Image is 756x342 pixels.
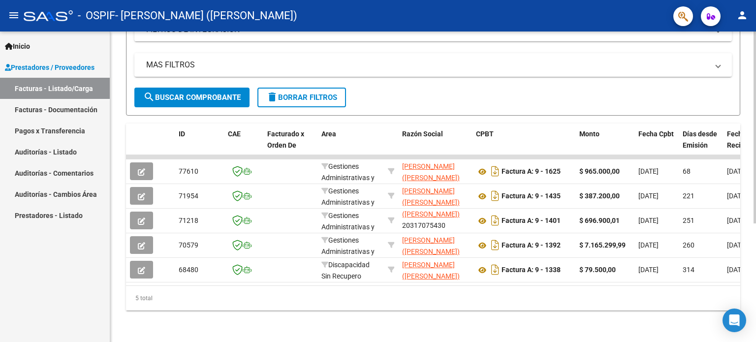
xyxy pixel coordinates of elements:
span: Fecha Cpbt [638,130,674,138]
span: CAE [228,130,241,138]
i: Descargar documento [489,188,502,204]
span: [PERSON_NAME] ([PERSON_NAME]) [402,162,460,182]
span: Monto [579,130,599,138]
strong: $ 965.000,00 [579,167,620,175]
datatable-header-cell: Monto [575,124,634,167]
datatable-header-cell: Razón Social [398,124,472,167]
span: ID [179,130,185,138]
mat-expansion-panel-header: MAS FILTROS [134,53,732,77]
div: 20317075430 [402,210,468,231]
strong: $ 696.900,01 [579,217,620,224]
span: [DATE] [727,241,747,249]
strong: Factura A: 9 - 1392 [502,242,561,249]
span: Discapacidad Sin Recupero [321,261,370,280]
strong: Factura A: 9 - 1625 [502,168,561,176]
span: Borrar Filtros [266,93,337,102]
i: Descargar documento [489,262,502,278]
span: Prestadores / Proveedores [5,62,94,73]
div: 20317075430 [402,161,468,182]
strong: Factura A: 9 - 1435 [502,192,561,200]
span: 68480 [179,266,198,274]
span: Area [321,130,336,138]
datatable-header-cell: CPBT [472,124,575,167]
span: - OSPIF [78,5,115,27]
span: 68 [683,167,691,175]
datatable-header-cell: ID [175,124,224,167]
span: Facturado x Orden De [267,130,304,149]
button: Borrar Filtros [257,88,346,107]
span: [PERSON_NAME] ([PERSON_NAME]) [402,261,460,280]
datatable-header-cell: Fecha Cpbt [634,124,679,167]
span: 71954 [179,192,198,200]
span: [PERSON_NAME] ([PERSON_NAME]) [402,187,460,206]
div: 20317075430 [402,235,468,255]
span: Gestiones Administrativas y Otros [321,162,375,193]
span: [DATE] [638,241,659,249]
mat-icon: search [143,91,155,103]
span: Gestiones Administrativas y Otros [321,212,375,242]
span: Buscar Comprobante [143,93,241,102]
div: Open Intercom Messenger [723,309,746,332]
span: Fecha Recibido [727,130,755,149]
i: Descargar documento [489,237,502,253]
span: [PERSON_NAME] ([PERSON_NAME]) [402,236,460,255]
div: 20317075430 [402,186,468,206]
span: Inicio [5,41,30,52]
i: Descargar documento [489,163,502,179]
span: Razón Social [402,130,443,138]
strong: $ 7.165.299,99 [579,241,626,249]
span: [DATE] [727,192,747,200]
span: 221 [683,192,694,200]
span: [DATE] [638,192,659,200]
datatable-header-cell: Días desde Emisión [679,124,723,167]
span: [DATE] [638,266,659,274]
span: - [PERSON_NAME] ([PERSON_NAME]) [115,5,297,27]
mat-icon: person [736,9,748,21]
span: 71218 [179,217,198,224]
datatable-header-cell: CAE [224,124,263,167]
span: Gestiones Administrativas y Otros [321,236,375,267]
span: 260 [683,241,694,249]
i: Descargar documento [489,213,502,228]
datatable-header-cell: Area [317,124,384,167]
span: 251 [683,217,694,224]
strong: Factura A: 9 - 1401 [502,217,561,225]
button: Buscar Comprobante [134,88,250,107]
span: [DATE] [727,266,747,274]
span: Días desde Emisión [683,130,717,149]
span: [DATE] [727,167,747,175]
span: Gestiones Administrativas y Otros [321,187,375,218]
span: 314 [683,266,694,274]
strong: Factura A: 9 - 1338 [502,266,561,274]
span: 77610 [179,167,198,175]
span: [DATE] [638,217,659,224]
span: 70579 [179,241,198,249]
span: [DATE] [727,217,747,224]
mat-icon: menu [8,9,20,21]
span: [DATE] [638,167,659,175]
mat-panel-title: MAS FILTROS [146,60,708,70]
mat-icon: delete [266,91,278,103]
span: CPBT [476,130,494,138]
div: 5 total [126,286,740,311]
strong: $ 387.200,00 [579,192,620,200]
div: 20317075430 [402,259,468,280]
strong: $ 79.500,00 [579,266,616,274]
datatable-header-cell: Facturado x Orden De [263,124,317,167]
